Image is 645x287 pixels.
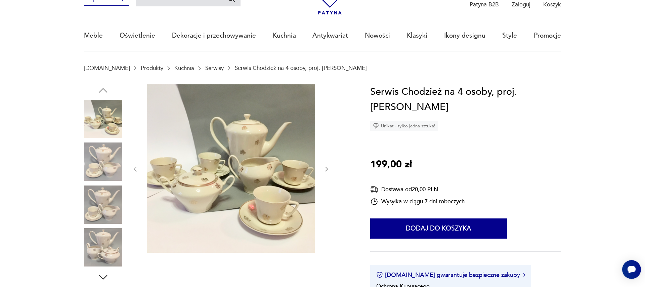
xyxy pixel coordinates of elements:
[84,20,103,51] a: Meble
[512,1,530,8] p: Zaloguj
[120,20,155,51] a: Oświetlenie
[370,218,507,239] button: Dodaj do koszyka
[365,20,390,51] a: Nowości
[376,271,525,279] button: [DOMAIN_NAME] gwarantuje bezpieczne zakupy
[407,20,427,51] a: Klasyki
[172,20,256,51] a: Dekoracje i przechowywanie
[370,185,465,194] div: Dostawa od 20,00 PLN
[370,157,412,172] p: 199,00 zł
[370,198,465,206] div: Wysyłka w ciągu 7 dni roboczych
[273,20,296,51] a: Kuchnia
[141,65,163,71] a: Produkty
[84,186,122,224] img: Zdjęcie produktu Serwis Chodzież na 4 osoby, proj. Józef Wrzesień
[205,65,224,71] a: Serwisy
[84,65,130,71] a: [DOMAIN_NAME]
[523,273,525,277] img: Ikona strzałki w prawo
[370,84,561,115] h1: Serwis Chodzież na 4 osoby, proj. [PERSON_NAME]
[373,123,379,129] img: Ikona diamentu
[502,20,517,51] a: Style
[84,142,122,181] img: Zdjęcie produktu Serwis Chodzież na 4 osoby, proj. Józef Wrzesień
[235,65,367,71] p: Serwis Chodzież na 4 osoby, proj. [PERSON_NAME]
[84,228,122,266] img: Zdjęcie produktu Serwis Chodzież na 4 osoby, proj. Józef Wrzesień
[444,20,485,51] a: Ikony designu
[543,1,561,8] p: Koszyk
[174,65,194,71] a: Kuchnia
[370,185,378,194] img: Ikona dostawy
[84,100,122,138] img: Zdjęcie produktu Serwis Chodzież na 4 osoby, proj. Józef Wrzesień
[370,121,438,131] div: Unikat - tylko jedna sztuka!
[470,1,499,8] p: Patyna B2B
[376,272,383,278] img: Ikona certyfikatu
[147,84,315,253] img: Zdjęcie produktu Serwis Chodzież na 4 osoby, proj. Józef Wrzesień
[534,20,561,51] a: Promocje
[622,260,641,279] iframe: Smartsupp widget button
[312,20,348,51] a: Antykwariat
